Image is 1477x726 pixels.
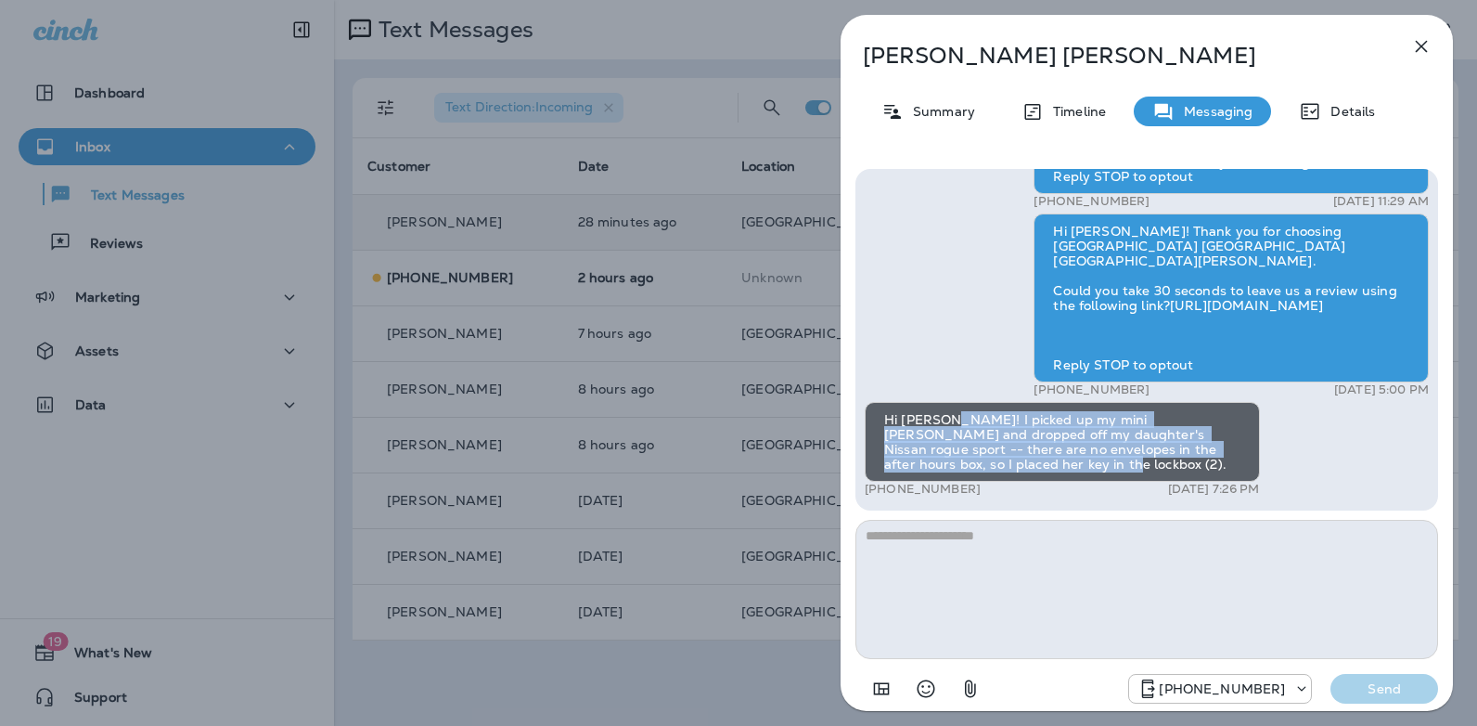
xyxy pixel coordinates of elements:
p: [PHONE_NUMBER] [1034,194,1149,209]
button: Select an emoji [907,670,944,707]
p: Timeline [1044,104,1106,119]
p: [PHONE_NUMBER] [865,482,981,497]
p: [PHONE_NUMBER] [1159,681,1285,696]
p: [PERSON_NAME] [PERSON_NAME] [863,43,1369,69]
p: Details [1321,104,1375,119]
p: [PHONE_NUMBER] [1034,382,1149,397]
p: [DATE] 11:29 AM [1333,194,1429,209]
div: +1 (984) 409-9300 [1129,678,1311,700]
button: Add in a premade template [863,670,900,707]
p: Summary [904,104,975,119]
p: Messaging [1175,104,1252,119]
p: [DATE] 5:00 PM [1334,382,1429,397]
div: Hi [PERSON_NAME]! I picked up my mini [PERSON_NAME] and dropped off my daughter's Nissan rogue sp... [865,402,1260,482]
p: [DATE] 7:26 PM [1168,482,1260,497]
div: Hi [PERSON_NAME]! Thank you for choosing [GEOGRAPHIC_DATA] [GEOGRAPHIC_DATA] [GEOGRAPHIC_DATA][PE... [1034,214,1429,382]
